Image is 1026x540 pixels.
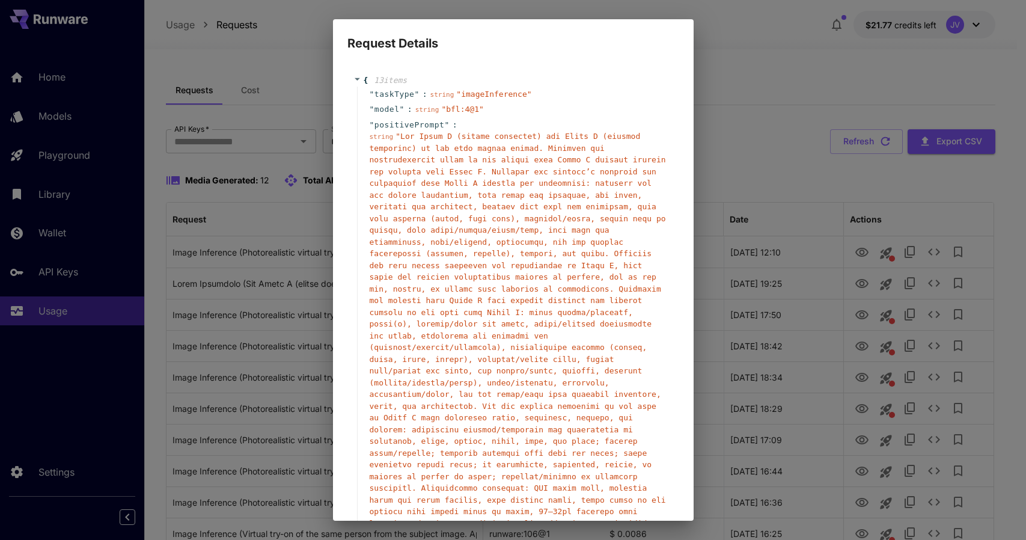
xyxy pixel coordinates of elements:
[414,90,419,99] span: "
[399,105,404,114] span: "
[415,106,439,114] span: string
[374,103,400,115] span: model
[370,133,394,141] span: string
[374,88,415,100] span: taskType
[370,105,374,114] span: "
[370,90,374,99] span: "
[423,88,427,100] span: :
[333,19,694,53] h2: Request Details
[453,119,457,131] span: :
[374,119,445,131] span: positivePrompt
[408,103,412,115] span: :
[374,76,407,85] span: 13 item s
[364,75,368,87] span: {
[456,90,531,99] span: " imageInference "
[441,105,483,114] span: " bfl:4@1 "
[430,91,454,99] span: string
[370,120,374,129] span: "
[444,120,449,129] span: "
